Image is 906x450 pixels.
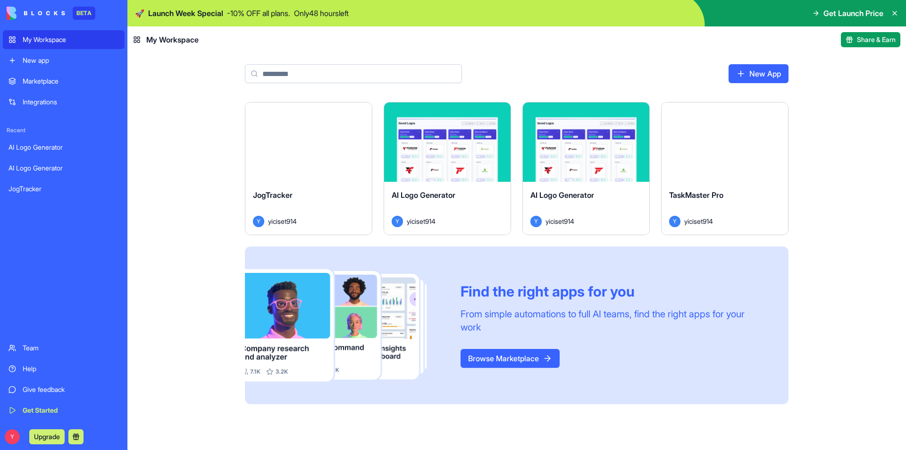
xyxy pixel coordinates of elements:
div: Marketplace [23,76,119,86]
span: yiciset914 [268,216,297,226]
span: My Workspace [146,34,199,45]
a: Help [3,359,125,378]
div: BETA [73,7,95,20]
span: Y [253,216,264,227]
div: AI Logo Generator [8,163,119,173]
span: Y [392,216,403,227]
a: AI Logo GeneratorYyiciset914 [384,102,511,235]
div: Get Started [23,406,119,415]
img: Frame_181_egmpey.png [245,269,445,382]
a: My Workspace [3,30,125,49]
button: Upgrade [29,429,65,444]
div: New app [23,56,119,65]
a: Marketplace [3,72,125,91]
span: TaskMaster Pro [669,190,723,200]
div: Find the right apps for you [461,283,766,300]
a: JogTracker [3,179,125,198]
div: JogTracker [8,184,119,194]
span: yiciset914 [684,216,713,226]
span: 🚀 [135,8,144,19]
a: Give feedback [3,380,125,399]
span: Get Launch Price [823,8,883,19]
a: Team [3,339,125,357]
span: AI Logo Generator [392,190,455,200]
span: Y [530,216,542,227]
p: - 10 % OFF all plans. [227,8,290,19]
div: From simple automations to full AI teams, find the right apps for your work [461,307,766,334]
span: JogTracker [253,190,293,200]
span: yiciset914 [407,216,436,226]
a: AI Logo Generator [3,159,125,178]
a: Upgrade [29,432,65,441]
span: AI Logo Generator [530,190,594,200]
div: My Workspace [23,35,119,44]
span: Share & Earn [857,35,896,44]
a: JogTrackerYyiciset914 [245,102,372,235]
div: Team [23,343,119,353]
a: AI Logo GeneratorYyiciset914 [522,102,650,235]
span: yiciset914 [545,216,574,226]
a: AI Logo Generator [3,138,125,157]
a: BETA [7,7,95,20]
div: AI Logo Generator [8,143,119,152]
a: Get Started [3,401,125,420]
button: Share & Earn [841,32,900,47]
div: Give feedback [23,385,119,394]
p: Only 48 hours left [294,8,349,19]
div: Help [23,364,119,374]
div: Integrations [23,97,119,107]
span: Launch Week Special [148,8,223,19]
a: Browse Marketplace [461,349,560,368]
span: Y [5,429,20,444]
a: TaskMaster ProYyiciset914 [661,102,789,235]
img: logo [7,7,65,20]
span: Y [669,216,680,227]
a: Integrations [3,93,125,111]
a: New app [3,51,125,70]
a: New App [729,64,789,83]
span: Recent [3,127,125,134]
